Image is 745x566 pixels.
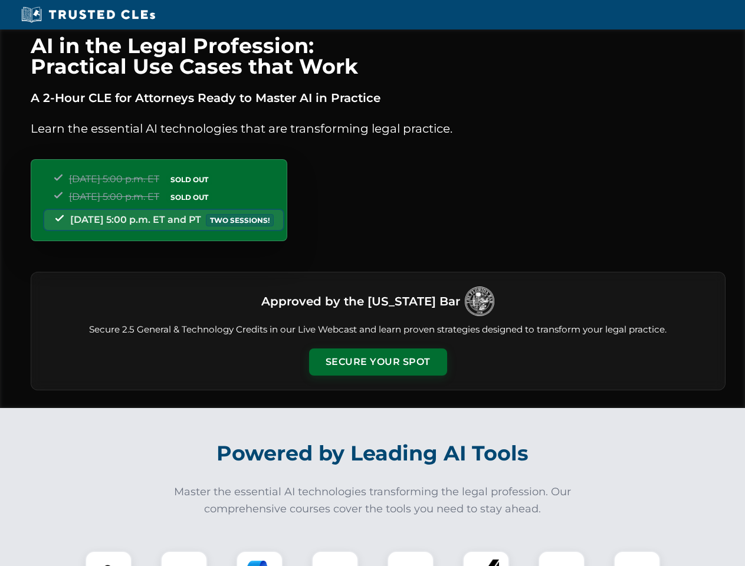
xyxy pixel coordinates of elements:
span: [DATE] 5:00 p.m. ET [69,173,159,185]
span: SOLD OUT [166,173,212,186]
p: A 2-Hour CLE for Attorneys Ready to Master AI in Practice [31,88,726,107]
img: Trusted CLEs [18,6,159,24]
h1: AI in the Legal Profession: Practical Use Cases that Work [31,35,726,77]
span: SOLD OUT [166,191,212,203]
p: Master the essential AI technologies transforming the legal profession. Our comprehensive courses... [166,483,579,518]
span: [DATE] 5:00 p.m. ET [69,191,159,202]
h3: Approved by the [US_STATE] Bar [261,291,460,312]
p: Learn the essential AI technologies that are transforming legal practice. [31,119,726,138]
h2: Powered by Leading AI Tools [46,433,700,474]
p: Secure 2.5 General & Technology Credits in our Live Webcast and learn proven strategies designed ... [45,323,711,337]
img: Logo [465,287,494,316]
button: Secure Your Spot [309,348,447,376]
